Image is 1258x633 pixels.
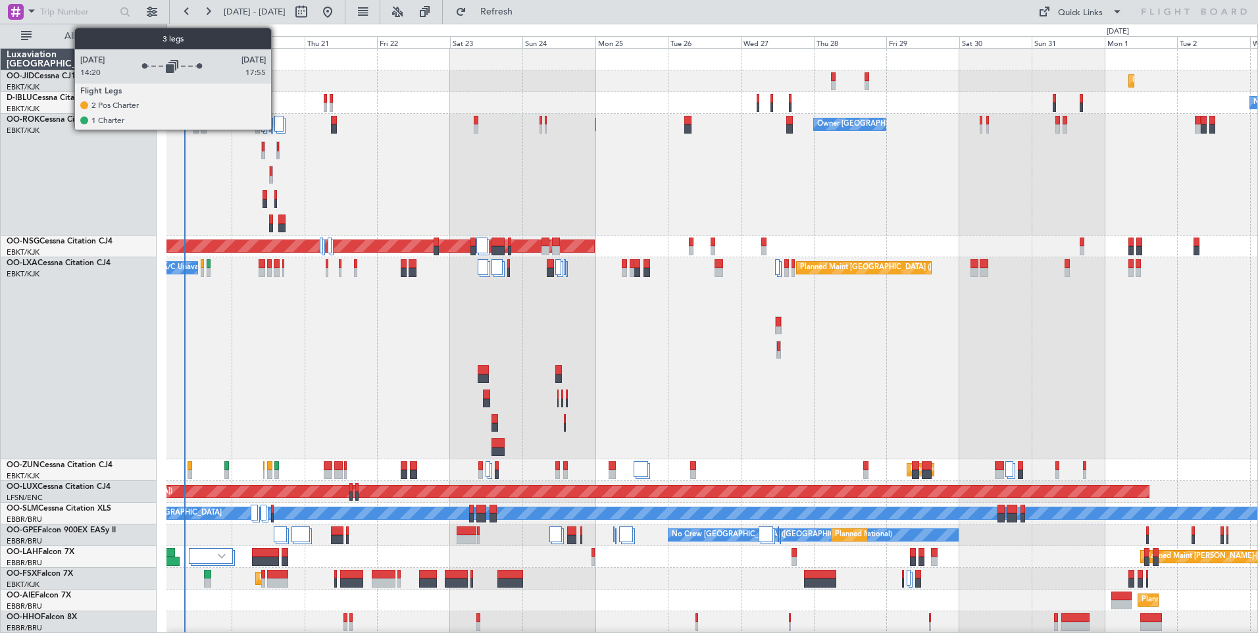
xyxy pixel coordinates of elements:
[7,269,39,279] a: EBKT/KJK
[7,82,39,92] a: EBKT/KJK
[1058,7,1103,20] div: Quick Links
[7,570,73,578] a: OO-FSXFalcon 7X
[7,247,39,257] a: EBKT/KJK
[7,471,39,481] a: EBKT/KJK
[7,623,42,633] a: EBBR/BRU
[40,2,116,22] input: Trip Number
[7,526,116,534] a: OO-GPEFalcon 900EX EASy II
[7,94,32,102] span: D-IBLU
[232,36,305,48] div: Wed 20
[7,592,35,599] span: OO-AIE
[7,505,38,513] span: OO-SLM
[259,569,413,588] div: Planned Maint Kortrijk-[GEOGRAPHIC_DATA]
[7,94,103,102] a: D-IBLUCessna Citation M2
[7,259,38,267] span: OO-LXA
[741,36,814,48] div: Wed 27
[522,36,595,48] div: Sun 24
[305,36,378,48] div: Thu 21
[1107,26,1129,38] div: [DATE]
[7,558,42,568] a: EBBR/BRU
[469,7,524,16] span: Refresh
[7,536,42,546] a: EBBR/BRU
[1177,36,1250,48] div: Tue 2
[449,1,528,22] button: Refresh
[7,613,77,621] a: OO-HHOFalcon 8X
[1032,1,1129,22] button: Quick Links
[595,36,668,48] div: Mon 25
[1032,36,1105,48] div: Sun 31
[14,26,143,47] button: All Aircraft
[668,36,741,48] div: Tue 26
[672,525,892,545] div: No Crew [GEOGRAPHIC_DATA] ([GEOGRAPHIC_DATA] National)
[7,238,39,245] span: OO-NSG
[169,26,191,38] div: [DATE]
[959,36,1032,48] div: Sat 30
[817,114,995,134] div: Owner [GEOGRAPHIC_DATA]-[GEOGRAPHIC_DATA]
[7,72,92,80] a: OO-JIDCessna CJ1 525
[7,515,42,524] a: EBBR/BRU
[450,36,523,48] div: Sat 23
[7,259,111,267] a: OO-LXACessna Citation CJ4
[159,36,232,48] div: Tue 19
[377,36,450,48] div: Fri 22
[7,548,74,556] a: OO-LAHFalcon 7X
[7,461,39,469] span: OO-ZUN
[7,104,39,114] a: EBKT/KJK
[835,525,1073,545] div: Planned Maint [GEOGRAPHIC_DATA] ([GEOGRAPHIC_DATA] National)
[218,553,226,559] img: arrow-gray.svg
[7,483,38,491] span: OO-LUX
[7,601,42,611] a: EBBR/BRU
[911,460,1064,480] div: Planned Maint Kortrijk-[GEOGRAPHIC_DATA]
[7,613,41,621] span: OO-HHO
[7,461,113,469] a: OO-ZUNCessna Citation CJ4
[7,526,38,534] span: OO-GPE
[7,548,38,556] span: OO-LAH
[224,6,286,18] span: [DATE] - [DATE]
[7,592,71,599] a: OO-AIEFalcon 7X
[7,238,113,245] a: OO-NSGCessna Citation CJ4
[7,72,34,80] span: OO-JID
[7,483,111,491] a: OO-LUXCessna Citation CJ4
[814,36,887,48] div: Thu 28
[886,36,959,48] div: Fri 29
[7,126,39,136] a: EBKT/KJK
[1105,36,1178,48] div: Mon 1
[7,505,111,513] a: OO-SLMCessna Citation XLS
[7,116,39,124] span: OO-ROK
[7,570,37,578] span: OO-FSX
[7,116,113,124] a: OO-ROKCessna Citation CJ4
[7,493,43,503] a: LFSN/ENC
[800,258,1038,278] div: Planned Maint [GEOGRAPHIC_DATA] ([GEOGRAPHIC_DATA] National)
[34,32,139,41] span: All Aircraft
[7,580,39,590] a: EBKT/KJK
